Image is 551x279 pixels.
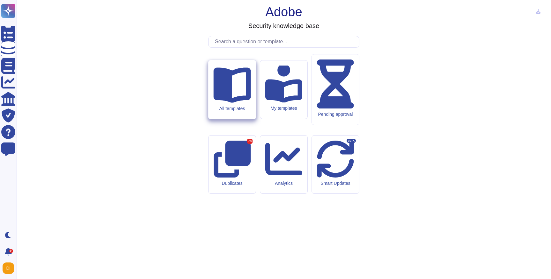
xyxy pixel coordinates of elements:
img: user [3,262,14,274]
div: My templates [265,106,302,111]
h1: Adobe [265,4,302,19]
div: 9+ [9,249,13,253]
div: Smart Updates [317,181,354,186]
button: user [1,261,18,275]
div: 78 [247,139,253,144]
div: Analytics [265,181,302,186]
div: Pending approval [317,112,354,117]
h3: Security knowledge base [248,22,319,30]
div: All templates [213,106,251,111]
div: Duplicates [214,181,251,186]
div: BETA [347,139,356,143]
input: Search a question or template... [212,36,359,47]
